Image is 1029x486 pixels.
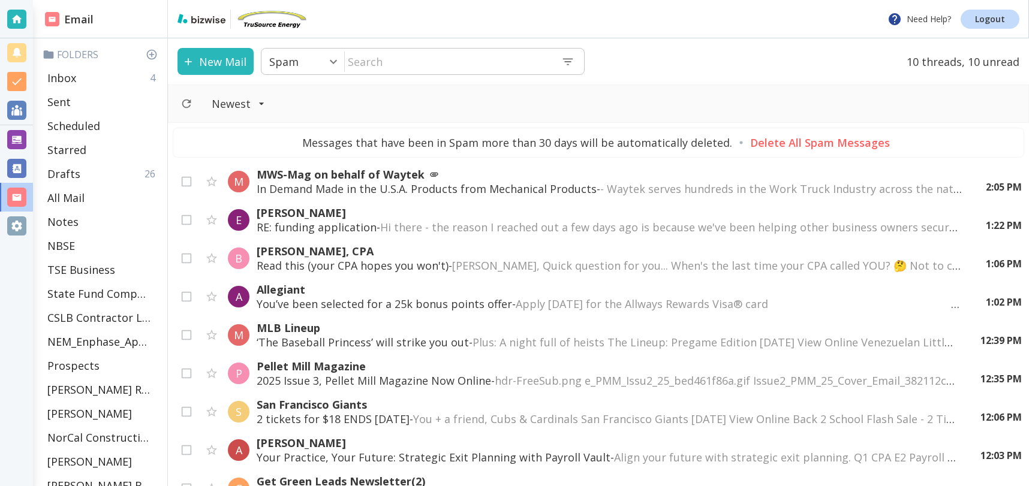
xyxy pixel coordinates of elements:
button: Refresh [176,93,197,114]
p: Messages that have been in Spam more than 30 days will be automatically deleted. [302,135,732,150]
p: Your Practice, Your Future: Strategic Exit Planning with Payroll Vault - [257,450,956,464]
p: NEM_Enphase_Applications [47,334,151,349]
div: [PERSON_NAME] [43,449,163,473]
p: 2025 Issue 3, Pellet Mill Magazine Now Online - [257,373,956,388]
p: Inbox [47,71,76,85]
p: Spam [269,55,299,69]
p: 4 [150,71,160,84]
p: Notes [47,215,79,229]
p: In Demand Made in the U.S.A. Products from Mechanical Products - [257,182,962,196]
button: Filter [200,90,277,117]
a: Logout [961,10,1019,29]
p: B [235,251,242,265]
p: [PERSON_NAME], CPA [257,244,962,258]
p: 12:06 PM [980,410,1022,424]
p: Logout [975,15,1005,23]
input: Search [345,49,552,74]
p: A [236,443,242,457]
p: TSE Business [47,262,115,277]
p: E [236,213,242,227]
p: 1:02 PM [986,295,1022,309]
img: bizwise [177,14,225,23]
div: Starred [43,138,163,162]
p: S [236,405,242,419]
p: Folders [43,48,163,61]
p: 12:35 PM [980,372,1022,385]
div: Scheduled [43,114,163,138]
p: 2 tickets for $18 ENDS [DATE] - [257,412,956,426]
p: A [236,289,242,304]
p: 12:39 PM [980,334,1022,347]
p: You’ve been selected for a 25k bonus points offer - [257,297,962,311]
div: State Fund Compensation [43,282,163,306]
p: M [234,174,243,189]
p: M [234,328,243,342]
img: DashboardSidebarEmail.svg [45,12,59,26]
p: Prospects [47,358,100,373]
p: NorCal Construction [47,430,151,445]
p: All Mail [47,191,85,205]
div: [PERSON_NAME] Residence [43,378,163,402]
p: State Fund Compensation [47,286,151,301]
img: TruSource Energy, Inc. [236,10,308,29]
p: 1:22 PM [986,219,1022,232]
div: Sent [43,90,163,114]
p: 1:06 PM [986,257,1022,270]
p: [PERSON_NAME] Residence [47,382,151,397]
p: RE: funding application - [257,220,962,234]
p: 10 threads, 10 unread [899,48,1019,75]
p: Delete All Spam Messages [750,135,890,150]
p: MLB Lineup [257,321,956,335]
h2: Email [45,11,94,28]
div: All Mail [43,186,163,210]
div: Prospects [43,354,163,378]
p: Allegiant [257,282,962,297]
p: Pellet Mill Magazine [257,359,956,373]
p: [PERSON_NAME] [257,436,956,450]
button: New Mail [177,48,254,75]
p: Scheduled [47,119,100,133]
div: NEM_Enphase_Applications [43,330,163,354]
p: ‘The Baseball Princess’ will strike you out - [257,335,956,349]
p: [PERSON_NAME] [47,406,132,421]
div: NBSE [43,234,163,258]
p: [PERSON_NAME] [257,206,962,220]
div: Notes [43,210,163,234]
p: Starred [47,143,86,157]
button: Delete All Spam Messages [745,131,895,155]
p: [PERSON_NAME] [47,454,132,469]
p: Read this (your CPA hopes you won't) - [257,258,962,273]
p: 26 [145,167,160,180]
p: 12:03 PM [980,449,1022,462]
span: Apply [DATE] for the Allways Rewards Visa® card ‌ ‌ ‌ ‌ ‌ ‌ ‌ ‌ ‌ ‌ ‌ ‌ ‌ ‌ ‌ ‌ ‌ ‌ ‌ ‌ ‌ ‌ ‌ ‌ ‌... [516,297,999,311]
p: CSLB Contractor License [47,310,151,325]
p: 2:05 PM [986,180,1022,194]
p: P [236,366,242,381]
p: NBSE [47,239,75,253]
p: MWS-Mag on behalf of Waytek [257,167,962,182]
p: Drafts [47,167,80,181]
div: TSE Business [43,258,163,282]
div: NorCal Construction [43,425,163,449]
p: Need Help? [887,12,951,26]
div: Inbox4 [43,66,163,90]
p: Sent [47,95,71,109]
div: CSLB Contractor License [43,306,163,330]
div: [PERSON_NAME] [43,402,163,425]
div: Drafts26 [43,162,163,186]
p: San Francisco Giants [257,397,956,412]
